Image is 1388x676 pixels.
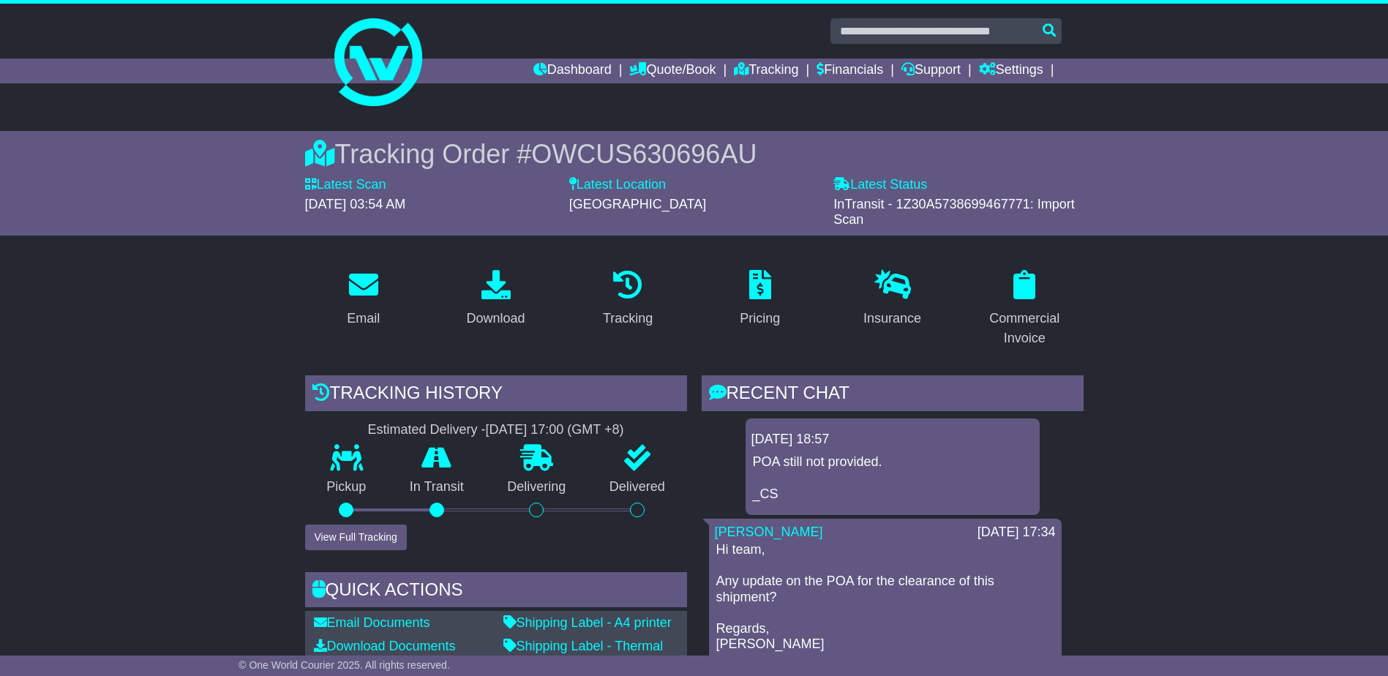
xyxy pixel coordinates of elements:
p: Delivering [486,479,588,495]
a: Shipping Label - A4 printer [503,615,672,630]
button: View Full Tracking [305,525,407,550]
div: Commercial Invoice [975,309,1074,348]
a: Tracking [593,265,662,334]
a: [PERSON_NAME] [715,525,823,539]
a: Download [457,265,534,334]
a: Email Documents [314,615,430,630]
div: Download [466,309,525,328]
div: Email [347,309,380,328]
a: Financials [817,59,883,83]
div: [DATE] 17:00 (GMT +8) [486,422,624,438]
label: Latest Status [833,177,927,193]
p: Pickup [305,479,389,495]
span: [GEOGRAPHIC_DATA] [569,197,706,211]
p: Hi team, Any update on the POA for the clearance of this shipment? Regards, [PERSON_NAME] [716,542,1054,653]
a: Support [901,59,961,83]
div: [DATE] 17:34 [978,525,1056,541]
a: Quote/Book [629,59,716,83]
p: POA still not provided. _CS [753,454,1032,502]
a: Tracking [734,59,798,83]
div: Tracking [603,309,653,328]
label: Latest Scan [305,177,386,193]
a: Download Documents [314,639,456,653]
a: Dashboard [533,59,612,83]
a: Commercial Invoice [966,265,1084,353]
a: Email [337,265,389,334]
a: Insurance [854,265,931,334]
span: InTransit - 1Z30A5738699467771: Import Scan [833,197,1075,228]
div: [DATE] 18:57 [751,432,1034,448]
span: OWCUS630696AU [531,139,757,169]
div: Quick Actions [305,572,687,612]
label: Latest Location [569,177,666,193]
a: Shipping Label - Thermal printer [503,639,664,669]
p: Delivered [588,479,687,495]
div: Insurance [863,309,921,328]
p: In Transit [388,479,486,495]
div: Tracking Order # [305,138,1084,170]
a: Settings [979,59,1043,83]
div: Estimated Delivery - [305,422,687,438]
div: Tracking history [305,375,687,415]
div: Pricing [740,309,780,328]
a: Pricing [730,265,789,334]
span: [DATE] 03:54 AM [305,197,406,211]
div: RECENT CHAT [702,375,1084,415]
span: © One World Courier 2025. All rights reserved. [239,659,450,671]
